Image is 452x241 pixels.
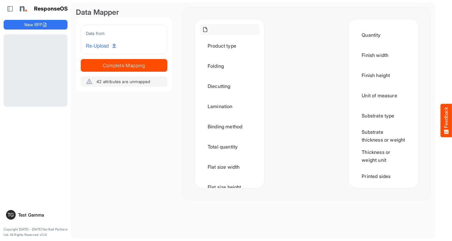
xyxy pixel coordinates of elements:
[200,117,259,136] div: Binding method
[17,3,29,15] img: Northell
[200,178,259,196] div: Flat size height
[354,106,413,125] div: Substrate type
[86,30,162,37] div: Data from
[354,46,413,64] div: Finish width
[354,167,413,186] div: Printed sides
[200,158,259,176] div: Flat size width
[354,187,413,206] div: Paper type
[354,147,413,165] div: Thickness or weight unit
[8,212,14,217] span: TG
[200,57,259,75] div: Folding
[96,79,150,84] span: 42 attributes are unmapped
[200,36,259,55] div: Product type
[354,127,413,145] div: Substrate thickness or weight
[4,227,67,237] p: Copyright [DATE] - [DATE] Northell Partners Ltd. All Rights Reserved. v1.1.0
[354,86,413,105] div: Unit of measure
[34,6,68,12] h1: ResponseOS
[4,20,67,30] button: New RFP
[200,77,259,95] div: Diecutting
[441,104,452,137] button: Feedback
[354,66,413,85] div: Finish height
[200,97,259,116] div: Lamination
[81,59,167,72] button: Complete Mapping
[354,26,413,44] div: Quantity
[83,40,118,52] a: Re-Upload
[76,7,172,17] div: Data Mapper
[18,213,65,217] div: Test Gamma
[86,42,116,50] span: Re-Upload
[81,61,167,70] span: Complete Mapping
[4,34,67,107] div: Loading...
[200,137,259,156] div: Total quantity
